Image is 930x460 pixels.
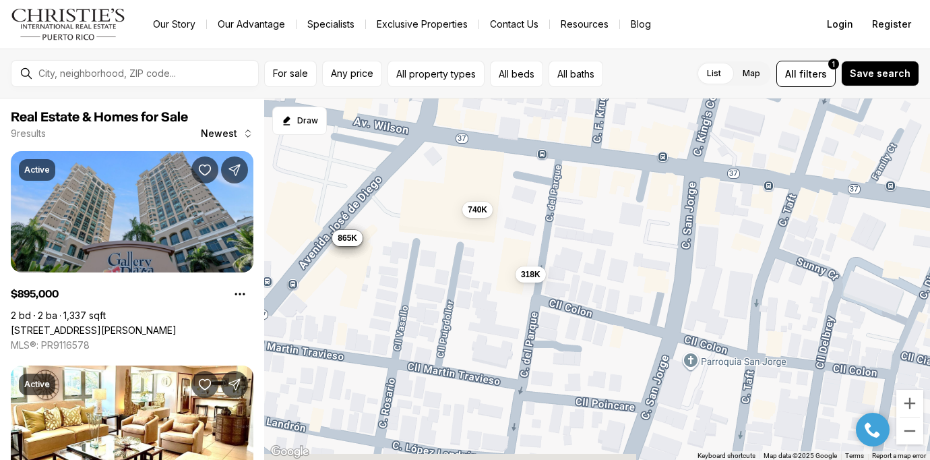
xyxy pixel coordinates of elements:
p: 9 results [11,128,46,139]
button: 865K [332,229,363,246]
span: 1 [832,59,835,69]
button: Start drawing [272,107,327,135]
span: 318K [521,268,540,279]
button: Save Property: 103 DE DIEGO AVENUE #01 [191,371,218,398]
span: Real Estate & Homes for Sale [11,111,188,124]
a: Terms (opens in new tab) [845,452,864,459]
button: 740K [462,201,493,217]
p: Active [24,379,50,390]
button: Login [819,11,861,38]
button: All baths [549,61,603,87]
button: Allfilters1 [776,61,836,87]
button: Save search [841,61,919,86]
button: Property options [226,281,253,308]
a: Our Advantage [207,15,296,34]
span: Newest [201,128,237,139]
button: Register [864,11,919,38]
label: List [696,61,732,86]
img: logo [11,8,126,40]
button: Zoom out [896,418,923,444]
span: filters [799,67,827,81]
button: 318K [516,266,546,282]
a: Blog [620,15,662,34]
button: Share Property [221,156,248,183]
a: Exclusive Properties [366,15,478,34]
span: For sale [273,68,308,79]
a: Our Story [142,15,206,34]
span: All [785,67,797,81]
span: Login [827,19,853,30]
a: Resources [550,15,619,34]
span: Register [872,19,911,30]
a: Report a map error [872,452,926,459]
button: Contact Us [479,15,549,34]
button: Save Property: 103 DE DIEGO AVENUE #1603 [191,156,218,183]
button: All beds [490,61,543,87]
button: For sale [264,61,317,87]
a: Specialists [297,15,365,34]
span: 865K [338,232,357,243]
a: 103 DE DIEGO AVENUE #1603, SAN JUAN PR, 00911 [11,324,177,337]
button: Zoom in [896,390,923,417]
label: Map [732,61,771,86]
span: Map data ©2025 Google [764,452,837,459]
p: Active [24,165,50,175]
span: 740K [468,204,487,214]
button: Any price [322,61,382,87]
span: Any price [331,68,373,79]
button: Share Property [221,371,248,398]
span: Save search [850,68,910,79]
button: All property types [387,61,485,87]
button: Newest [193,120,261,147]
